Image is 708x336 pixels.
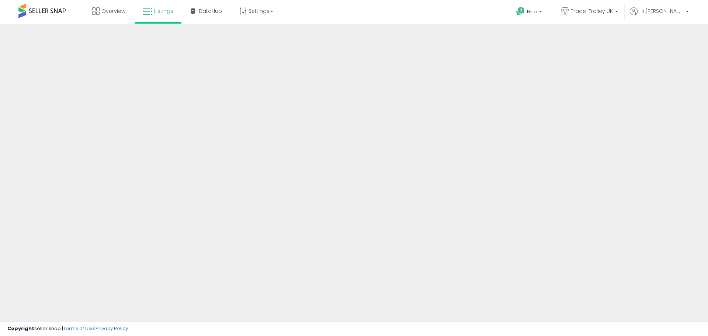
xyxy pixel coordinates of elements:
span: Listings [154,7,173,15]
a: Privacy Policy [96,325,128,332]
span: DataHub [199,7,222,15]
a: Hi [PERSON_NAME] [630,7,689,24]
div: seller snap | | [7,325,128,332]
strong: Copyright [7,325,34,332]
a: Help [510,1,549,24]
span: Trade-Trolley UK [571,7,613,15]
span: Help [527,8,537,15]
span: Hi [PERSON_NAME] [639,7,684,15]
i: Get Help [516,7,525,16]
a: Terms of Use [63,325,94,332]
span: Overview [101,7,125,15]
